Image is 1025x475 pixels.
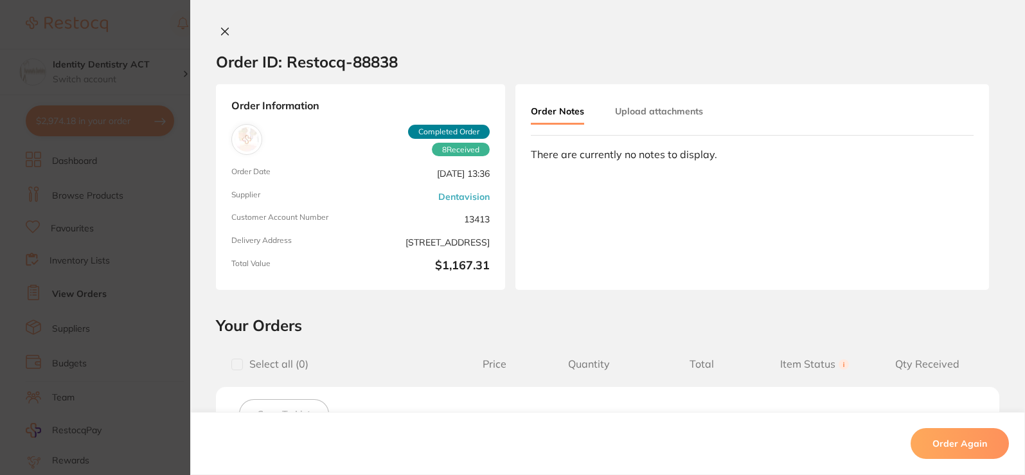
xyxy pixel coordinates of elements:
h2: Order ID: Restocq- 88838 [216,52,398,71]
span: Completed Order [408,125,490,139]
span: [STREET_ADDRESS] [366,236,490,249]
span: Customer Account Number [231,213,355,226]
span: Delivery Address [231,236,355,249]
span: [DATE] 13:36 [366,167,490,180]
b: $1,167.31 [366,259,490,274]
div: There are currently no notes to display. [531,148,974,160]
span: Item Status [758,358,871,370]
h2: Your Orders [216,316,999,335]
span: Received [432,143,490,157]
strong: Order Information [231,100,490,114]
button: Upload attachments [615,100,703,123]
button: Order Notes [531,100,584,125]
span: Order Date [231,167,355,180]
span: Supplier [231,190,355,203]
span: Quantity [532,358,645,370]
span: Total Value [231,259,355,274]
a: Dentavision [438,192,490,202]
span: 13413 [366,213,490,226]
button: Save To List [239,399,329,429]
button: Order Again [911,428,1009,459]
span: Qty Received [871,358,984,370]
span: Price [457,358,532,370]
span: Select all ( 0 ) [243,358,308,370]
img: Dentavision [235,127,259,152]
span: Total [645,358,758,370]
